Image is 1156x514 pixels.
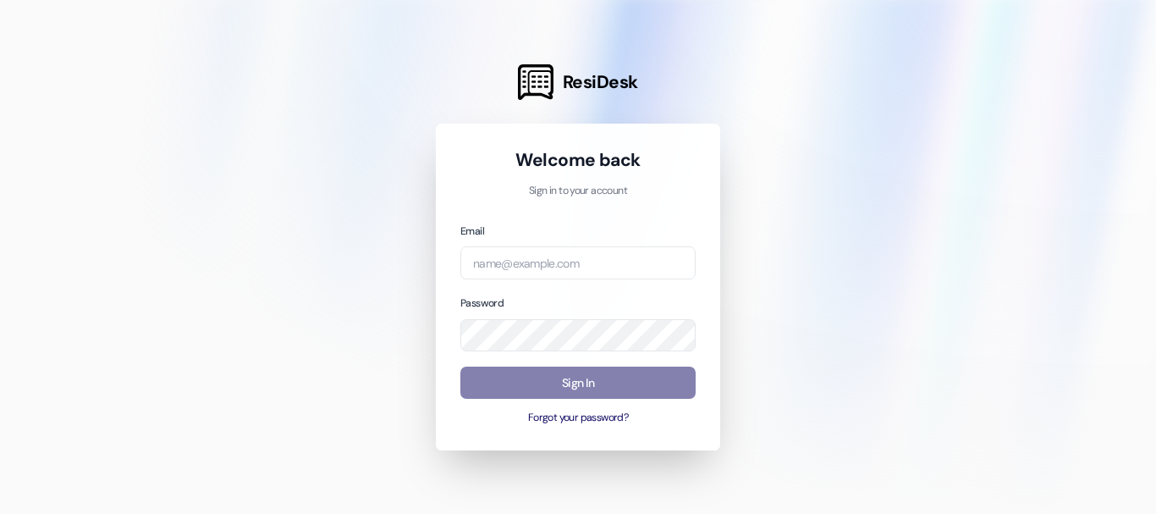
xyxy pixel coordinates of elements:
[518,64,553,100] img: ResiDesk Logo
[460,411,696,426] button: Forgot your password?
[563,70,638,94] span: ResiDesk
[460,367,696,400] button: Sign In
[460,224,484,238] label: Email
[460,246,696,279] input: name@example.com
[460,148,696,172] h1: Welcome back
[460,184,696,199] p: Sign in to your account
[460,296,504,310] label: Password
